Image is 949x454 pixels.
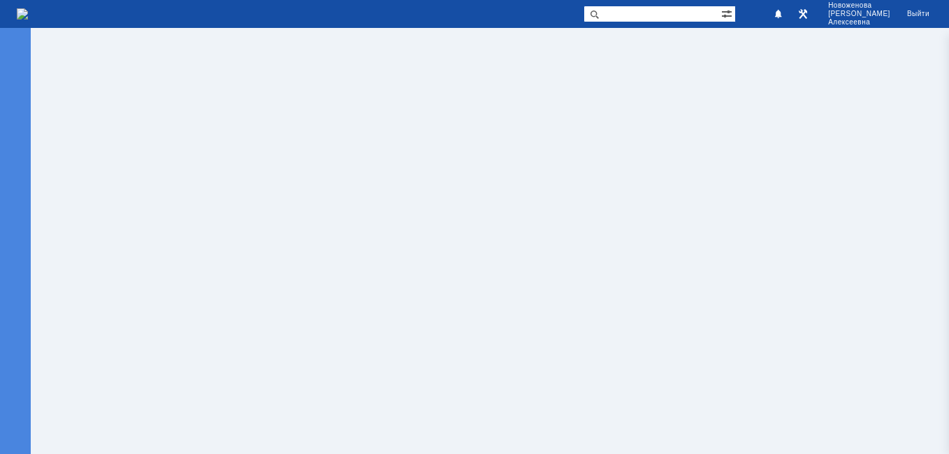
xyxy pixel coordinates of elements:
[721,6,735,20] span: Расширенный поиск
[795,6,811,22] a: Перейти в интерфейс администратора
[828,10,890,18] span: [PERSON_NAME]
[828,1,890,10] span: Новоженова
[17,8,28,20] img: logo
[828,18,890,27] span: Алексеевна
[17,8,28,20] a: Перейти на домашнюю страницу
